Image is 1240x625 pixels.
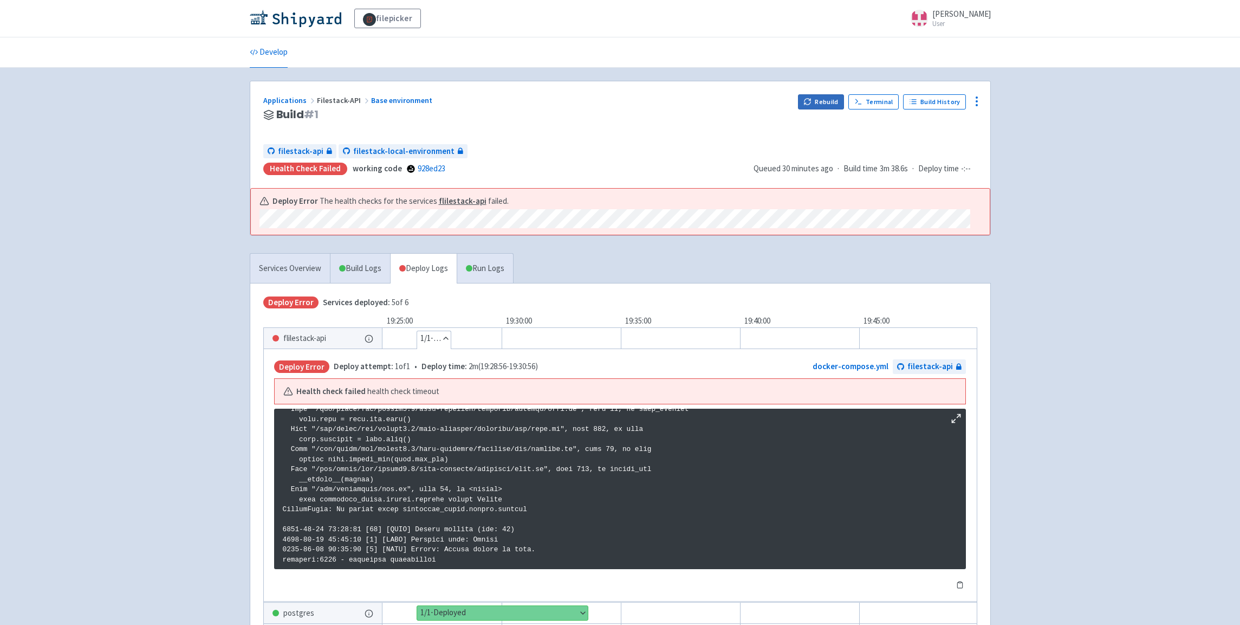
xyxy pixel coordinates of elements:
[932,9,991,19] span: [PERSON_NAME]
[782,163,833,173] time: 30 minutes ago
[903,94,966,109] a: Build History
[859,315,978,327] div: 19:45:00
[798,94,845,109] button: Rebuild
[418,163,445,173] a: 928ed23
[457,254,513,283] a: Run Logs
[339,144,468,159] a: filestack-local-environment
[323,297,408,309] span: 5 of 6
[334,360,538,373] span: •
[274,360,329,373] span: Deploy Error
[263,95,317,105] a: Applications
[421,361,467,371] span: Deploy time:
[740,315,859,327] div: 19:40:00
[621,315,740,327] div: 19:35:00
[439,196,486,206] a: flilestack-api
[843,163,878,175] span: Build time
[250,254,330,283] a: Services Overview
[250,10,341,27] img: Shipyard logo
[390,254,457,283] a: Deploy Logs
[382,315,502,327] div: 19:25:00
[880,163,908,175] span: 3m 38.6s
[276,108,319,121] span: Build
[907,360,953,373] span: filestack-api
[320,195,509,208] span: The health checks for the services failed.
[278,145,323,158] span: filestack-api
[961,163,971,175] span: -:--
[918,163,959,175] span: Deploy time
[330,254,390,283] a: Build Logs
[263,163,347,175] div: Health check failed
[893,359,966,374] a: filestack-api
[272,195,318,208] b: Deploy Error
[304,107,319,122] span: # 1
[502,315,621,327] div: 19:30:00
[353,163,402,173] strong: working code
[848,94,899,109] a: Terminal
[283,607,314,619] span: postgres
[367,385,439,398] span: health check timeout
[354,9,421,28] a: filepicker
[371,95,434,105] a: Base environment
[250,37,288,68] a: Develop
[334,360,410,373] span: 1 of 1
[754,163,833,173] span: Queued
[323,297,390,307] span: Services deployed:
[296,385,366,398] b: Health check failed
[932,20,991,27] small: User
[283,332,326,345] span: flilestack-api
[421,360,538,373] span: 2m ( 19:28:56 - 19:30:56 )
[904,10,991,27] a: [PERSON_NAME] User
[353,145,455,158] span: filestack-local-environment
[263,144,336,159] a: filestack-api
[334,361,393,371] span: Deploy attempt:
[813,361,888,371] a: docker-compose.yml
[754,163,977,175] div: · ·
[263,297,319,309] span: Deploy Error
[951,413,962,424] button: Maximize log window
[317,95,371,105] span: Filestack-API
